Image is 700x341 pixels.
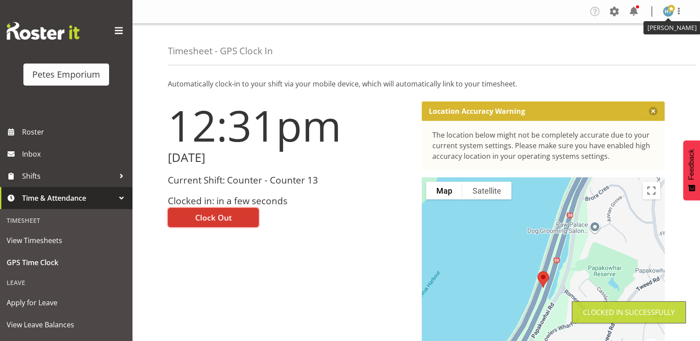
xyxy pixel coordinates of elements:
[168,151,411,165] h2: [DATE]
[7,234,126,247] span: View Timesheets
[663,6,674,17] img: helena-tomlin701.jpg
[643,182,660,199] button: Toggle fullscreen view
[32,68,100,81] div: Petes Emporium
[168,175,411,185] h3: Current Shift: Counter - Counter 13
[649,107,658,116] button: Close message
[168,208,259,227] button: Clock Out
[2,292,130,314] a: Apply for Leave
[2,314,130,336] a: View Leave Balances
[7,318,126,331] span: View Leave Balances
[22,169,115,183] span: Shifts
[7,22,79,40] img: Rosterit website logo
[7,296,126,309] span: Apply for Leave
[7,256,126,269] span: GPS Time Clock
[168,101,411,149] h1: 12:31pm
[195,212,232,223] span: Clock Out
[168,196,411,206] h3: Clocked in: in a few seconds
[22,125,128,139] span: Roster
[2,251,130,274] a: GPS Time Clock
[22,147,128,161] span: Inbox
[432,130,655,161] div: The location below might not be completely accurate due to your current system settings. Please m...
[462,182,511,199] button: Show satellite imagery
[688,149,696,180] span: Feedback
[2,211,130,229] div: Timesheet
[2,229,130,251] a: View Timesheets
[583,307,675,318] div: Clocked in Successfully
[2,274,130,292] div: Leave
[168,79,665,89] p: Automatically clock-in to your shift via your mobile device, which will automatically link to you...
[168,46,273,56] h4: Timesheet - GPS Clock In
[22,191,115,205] span: Time & Attendance
[683,140,700,200] button: Feedback - Show survey
[426,182,462,199] button: Show street map
[429,107,525,116] p: Location Accuracy Warning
